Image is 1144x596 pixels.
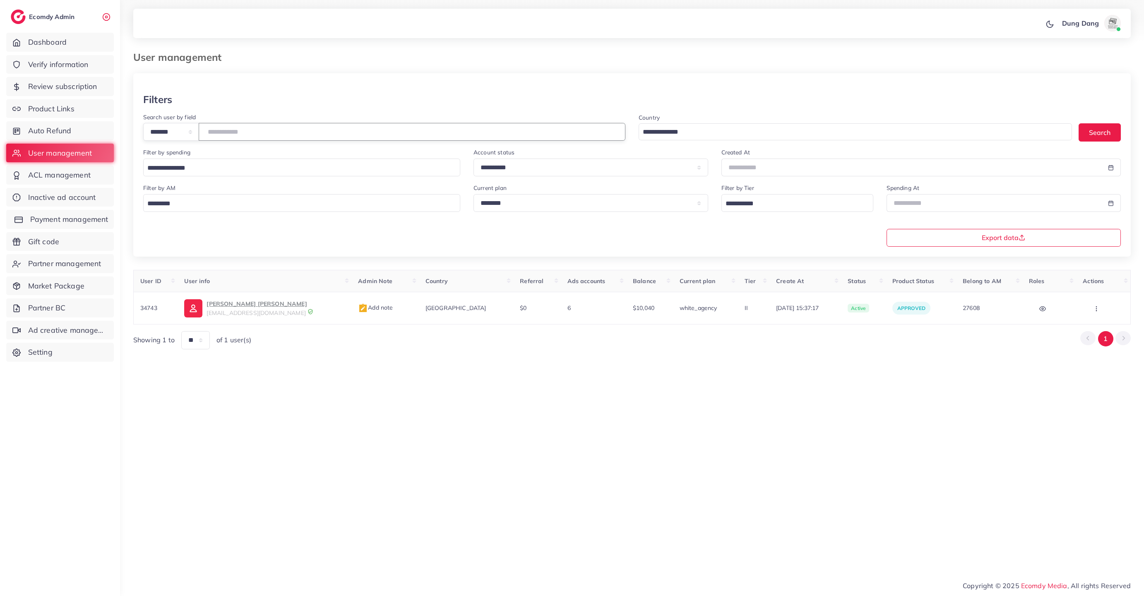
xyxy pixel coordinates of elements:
[28,303,66,313] span: Partner BC
[28,81,97,92] span: Review subscription
[848,304,869,313] span: active
[1098,331,1113,346] button: Go to page 1
[216,335,251,345] span: of 1 user(s)
[144,197,449,210] input: Search for option
[143,184,175,192] label: Filter by AM
[1104,15,1121,31] img: avatar
[28,258,101,269] span: Partner management
[897,305,925,311] span: approved
[133,51,228,63] h3: User management
[6,210,114,229] a: Payment management
[358,304,393,311] span: Add note
[308,309,313,315] img: 9CAL8B2pu8EFxCJHYAAAAldEVYdGRhdGU6Y3JlYXRlADIwMjItMTItMDlUMDQ6NTg6MzkrMDA6MDBXSlgLAAAAJXRFWHRkYXR...
[633,304,654,312] span: $10,040
[28,325,108,336] span: Ad creative management
[6,254,114,273] a: Partner management
[11,10,26,24] img: logo
[143,148,190,156] label: Filter by spending
[1067,581,1131,591] span: , All rights Reserved
[745,304,748,312] span: II
[6,144,114,163] a: User management
[6,276,114,296] a: Market Package
[143,94,172,106] h3: Filters
[28,125,72,136] span: Auto Refund
[848,277,866,285] span: Status
[140,277,161,285] span: User ID
[1083,277,1104,285] span: Actions
[745,277,756,285] span: Tier
[1021,582,1067,590] a: Ecomdy Media
[963,304,980,312] span: 27608
[28,347,53,358] span: Setting
[892,277,934,285] span: Product Status
[358,303,368,313] img: admin_note.cdd0b510.svg
[143,113,196,121] label: Search user by field
[140,304,157,312] span: 34743
[721,148,750,156] label: Created At
[520,304,526,312] span: $0
[6,99,114,118] a: Product Links
[567,277,606,285] span: Ads accounts
[28,148,92,159] span: User management
[6,321,114,340] a: Ad creative management
[723,197,863,210] input: Search for option
[6,343,114,362] a: Setting
[721,184,754,192] label: Filter by Tier
[520,277,543,285] span: Referral
[567,304,571,312] span: 6
[358,277,392,285] span: Admin Note
[887,184,920,192] label: Spending At
[639,113,660,122] label: Country
[473,184,507,192] label: Current plan
[6,121,114,140] a: Auto Refund
[6,232,114,251] a: Gift code
[144,162,449,175] input: Search for option
[28,37,67,48] span: Dashboard
[28,281,84,291] span: Market Package
[184,299,345,317] a: [PERSON_NAME] [PERSON_NAME][EMAIL_ADDRESS][DOMAIN_NAME]
[963,581,1131,591] span: Copyright © 2025
[1062,18,1099,28] p: Dung Dang
[29,13,77,21] h2: Ecomdy Admin
[184,299,202,317] img: ic-user-info.36bf1079.svg
[30,214,108,225] span: Payment management
[473,148,514,156] label: Account status
[207,309,305,317] span: [EMAIL_ADDRESS][DOMAIN_NAME]
[721,194,873,212] div: Search for option
[639,123,1072,140] div: Search for option
[1080,331,1131,346] ul: Pagination
[207,299,307,309] p: [PERSON_NAME] [PERSON_NAME]
[633,277,656,285] span: Balance
[887,229,1121,247] button: Export data
[133,335,175,345] span: Showing 1 to
[6,77,114,96] a: Review subscription
[425,277,448,285] span: Country
[640,126,1061,139] input: Search for option
[28,103,75,114] span: Product Links
[680,277,716,285] span: Current plan
[6,55,114,74] a: Verify information
[982,234,1025,241] span: Export data
[680,304,717,312] span: white_agency
[6,188,114,207] a: Inactive ad account
[1079,123,1121,141] button: Search
[28,59,89,70] span: Verify information
[776,277,804,285] span: Create At
[6,298,114,317] a: Partner BC
[143,194,460,212] div: Search for option
[28,236,59,247] span: Gift code
[425,304,486,312] span: [GEOGRAPHIC_DATA]
[1029,277,1045,285] span: Roles
[143,159,460,176] div: Search for option
[963,277,1001,285] span: Belong to AM
[28,170,91,180] span: ACL management
[184,277,209,285] span: User info
[1057,15,1124,31] a: Dung Dangavatar
[6,166,114,185] a: ACL management
[6,33,114,52] a: Dashboard
[776,304,834,312] span: [DATE] 15:37:17
[28,192,96,203] span: Inactive ad account
[11,10,77,24] a: logoEcomdy Admin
